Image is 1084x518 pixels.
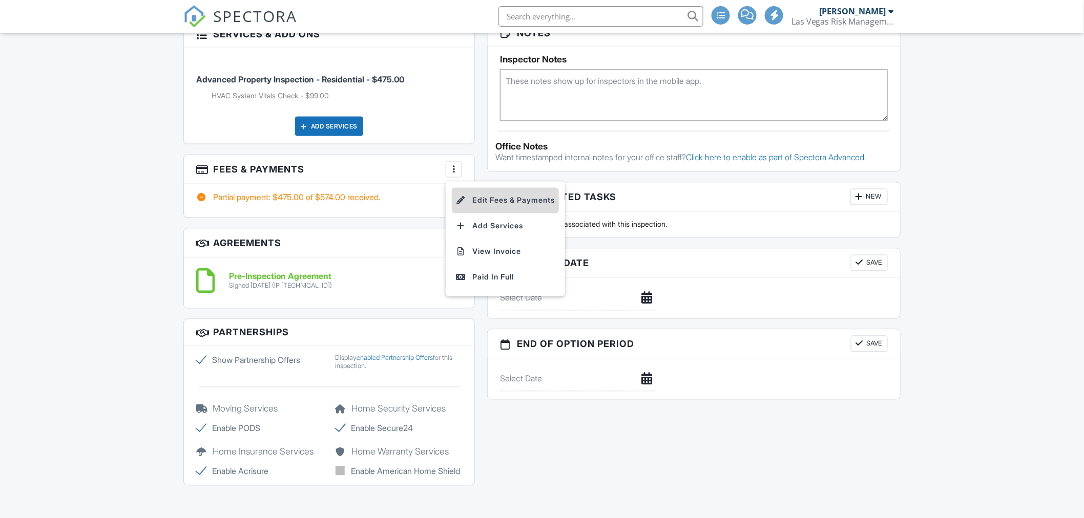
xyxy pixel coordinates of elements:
[820,6,886,16] div: [PERSON_NAME]
[500,286,654,311] input: Select Date
[295,117,363,136] div: Add Services
[184,229,474,258] h3: Agreements
[183,14,297,35] a: SPECTORA
[357,354,433,362] a: enabled Partnership Offers
[495,152,892,163] p: Want timestamped internal notes for your office staff?
[196,192,462,203] div: Partial payment: $475.00 of $574.00 received.
[336,404,463,414] h5: Home Security Services
[212,91,462,101] li: Add on: HVAC System Vitals Check
[851,255,888,271] button: Save
[495,142,892,152] div: Office Notes
[196,422,323,435] label: Enable PODS
[229,282,332,290] div: Signed [DATE] (IP [TECHNICAL_ID])
[229,272,332,290] a: Pre-Inspection Agreement Signed [DATE] (IP [TECHNICAL_ID])
[336,447,463,457] h5: Home Warranty Services
[184,319,474,346] h3: Partnerships
[184,21,474,48] h3: Services & Add ons
[183,5,206,28] img: The Best Home Inspection Software - Spectora
[851,336,888,352] button: Save
[336,465,463,478] label: Enable American Home Shield
[196,447,323,457] h5: Home Insurance Services
[196,74,404,84] span: Advanced Property Inspection - Residential - $475.00
[229,272,332,282] h6: Pre-Inspection Agreement
[517,190,616,204] span: Associated Tasks
[196,404,323,414] h5: Moving Services
[517,337,634,351] span: End of Option Period
[336,354,463,371] div: Display for this inspection.
[488,20,900,47] h3: Notes
[196,354,323,366] label: Show Partnership Offers
[213,5,297,27] span: SPECTORA
[196,465,323,478] label: Enable Acrisure
[850,189,888,205] div: New
[500,54,888,64] h5: Inspector Notes
[791,16,894,27] div: Las Vegas Risk Management
[686,153,866,163] a: Click here to enable as part of Spectora Advanced.
[184,155,474,184] h3: Fees & Payments
[336,422,463,435] label: Enable Secure24
[494,220,894,230] div: There are no tasks associated with this inspection.
[498,6,703,27] input: Search everything...
[500,366,654,392] input: Select Date
[196,55,462,109] li: Service: Advanced Property Inspection - Residential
